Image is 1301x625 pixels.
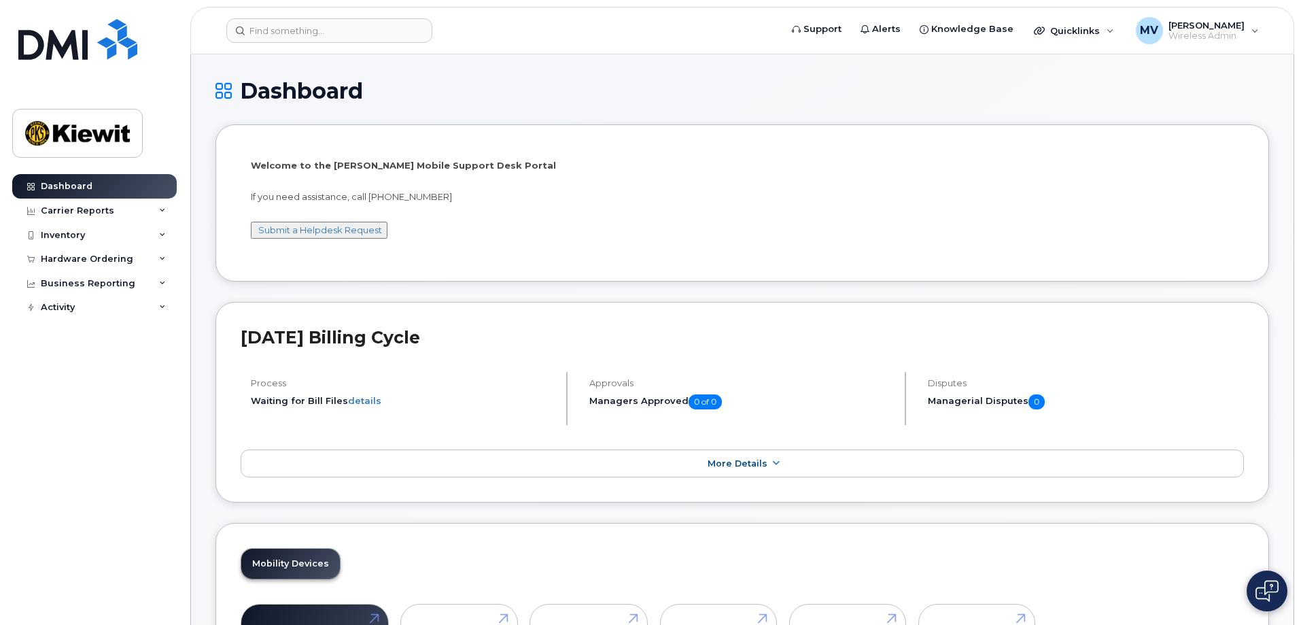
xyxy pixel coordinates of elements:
[251,190,1234,203] p: If you need assistance, call [PHONE_NUMBER]
[1255,580,1279,602] img: Open chat
[251,378,555,388] h4: Process
[928,378,1244,388] h4: Disputes
[928,394,1244,409] h5: Managerial Disputes
[258,224,382,235] a: Submit a Helpdesk Request
[241,549,340,579] a: Mobility Devices
[589,394,893,409] h5: Managers Approved
[215,79,1269,103] h1: Dashboard
[251,222,387,239] button: Submit a Helpdesk Request
[348,395,381,406] a: details
[251,394,555,407] li: Waiting for Bill Files
[241,327,1244,348] h2: [DATE] Billing Cycle
[708,458,767,469] span: More Details
[1028,394,1045,409] span: 0
[589,378,893,388] h4: Approvals
[251,159,1234,172] p: Welcome to the [PERSON_NAME] Mobile Support Desk Portal
[689,394,722,409] span: 0 of 0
